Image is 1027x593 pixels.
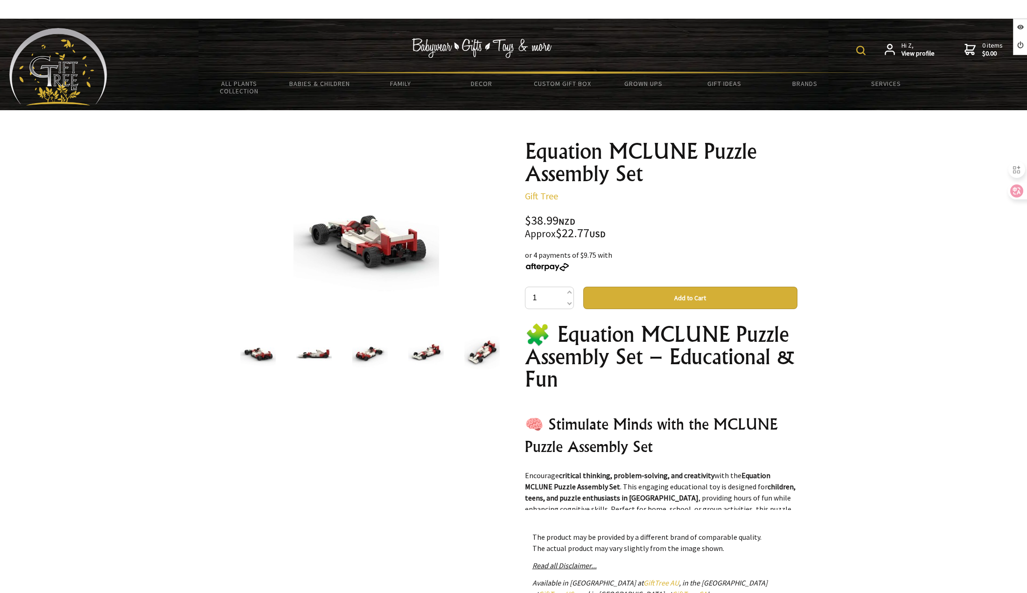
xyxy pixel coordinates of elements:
img: Equation MCLUNE Puzzle Assembly Set [352,334,388,369]
img: Equation MCLUNE Puzzle Assembly Set [464,334,500,369]
span: USD [589,229,606,240]
a: All Plants Collection [199,74,279,101]
img: product search [856,46,866,55]
h1: Equation MCLUNE Puzzle Assembly Set [525,140,797,185]
a: 0 items$0.00 [964,42,1003,58]
div: $38.99 $22.77 [525,215,797,240]
a: Decor [441,74,522,93]
span: Hi Z, [901,42,935,58]
img: Equation MCLUNE Puzzle Assembly Set [293,158,439,304]
span: NZD [559,216,575,227]
strong: children, teens, and puzzle enthusiasts in [GEOGRAPHIC_DATA] [525,482,796,502]
p: The product may be provided by a different brand of comparable quality. The actual product may va... [532,531,790,554]
a: Read all Disclaimer... [532,561,597,570]
img: Equation MCLUNE Puzzle Assembly Set [240,334,276,369]
img: Babyware - Gifts - Toys and more... [9,28,107,106]
strong: critical thinking, problem-solving, and creativity [559,471,714,480]
a: Grown Ups [603,74,684,93]
a: Services [845,74,926,93]
h2: 🧠 Stimulate Minds with the MCLUNE Puzzle Assembly Set [525,413,797,458]
a: Hi Z,View profile [885,42,935,58]
img: Afterpay [525,263,570,271]
img: Equation MCLUNE Puzzle Assembly Set [408,334,444,369]
a: Custom Gift Box [522,74,603,93]
img: Babywear - Gifts - Toys & more [412,38,552,58]
small: Approx [525,227,556,240]
div: Building block toys * 1 set [525,323,797,510]
a: Gift Tree [525,190,558,202]
span: 0 items [982,41,1003,58]
div: or 4 payments of $9.75 with [525,249,797,272]
strong: Equation MCLUNE Puzzle Assembly Set [525,471,770,491]
strong: View profile [901,49,935,58]
p: Encourage with the . This engaging educational toy is designed for , providing hours of fun while... [525,470,797,537]
a: GiftTree AU [643,578,679,587]
img: Equation MCLUNE Puzzle Assembly Set [296,334,332,369]
strong: $0.00 [982,49,1003,58]
a: Brands [765,74,845,93]
button: Add to Cart [583,287,797,309]
a: Babies & Children [279,74,360,93]
a: Family [360,74,441,93]
h1: 🧩 Equation MCLUNE Puzzle Assembly Set – Educational & Fun [525,323,797,390]
a: Gift Ideas [684,74,764,93]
